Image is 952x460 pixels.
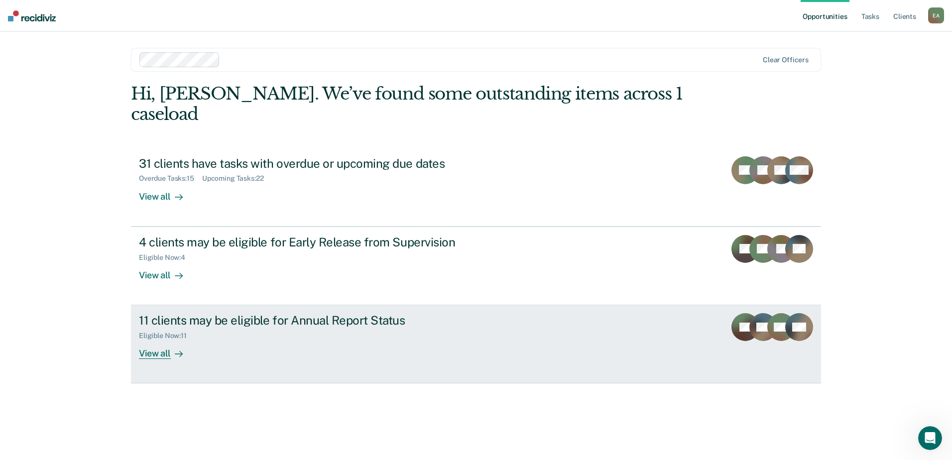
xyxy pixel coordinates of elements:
[763,56,809,64] div: Clear officers
[139,332,195,340] div: Eligible Now : 11
[139,253,193,262] div: Eligible Now : 4
[139,235,488,249] div: 4 clients may be eligible for Early Release from Supervision
[928,7,944,23] div: E A
[139,156,488,171] div: 31 clients have tasks with overdue or upcoming due dates
[139,313,488,328] div: 11 clients may be eligible for Annual Report Status
[202,174,272,183] div: Upcoming Tasks : 22
[131,148,821,227] a: 31 clients have tasks with overdue or upcoming due datesOverdue Tasks:15Upcoming Tasks:22View all
[139,183,195,202] div: View all
[131,84,683,124] div: Hi, [PERSON_NAME]. We’ve found some outstanding items across 1 caseload
[139,340,195,359] div: View all
[131,227,821,305] a: 4 clients may be eligible for Early Release from SupervisionEligible Now:4View all
[131,305,821,383] a: 11 clients may be eligible for Annual Report StatusEligible Now:11View all
[928,7,944,23] button: EA
[8,10,56,21] img: Recidiviz
[139,261,195,281] div: View all
[918,426,942,450] iframe: Intercom live chat
[139,174,202,183] div: Overdue Tasks : 15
